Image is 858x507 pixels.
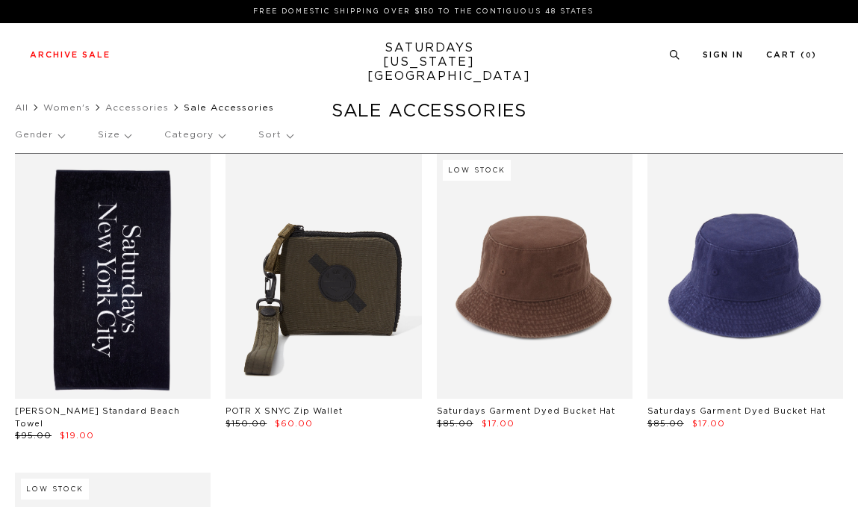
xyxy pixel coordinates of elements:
span: $60.00 [275,420,313,428]
div: Low Stock [21,479,89,500]
a: Sign In [703,51,744,59]
span: Sale Accessories [184,103,274,112]
a: Women's [43,103,90,112]
span: $85.00 [647,420,684,428]
a: Saturdays Garment Dyed Bucket Hat [647,407,826,415]
a: [PERSON_NAME] Standard Beach Towel [15,407,180,428]
a: Accessories [105,103,169,112]
a: Cart (0) [766,51,817,59]
p: Size [98,118,131,152]
span: $85.00 [437,420,473,428]
p: Sort [258,118,292,152]
a: SATURDAYS[US_STATE][GEOGRAPHIC_DATA] [367,41,491,84]
a: Saturdays Garment Dyed Bucket Hat [437,407,615,415]
p: Gender [15,118,64,152]
span: $95.00 [15,432,52,440]
small: 0 [806,52,812,59]
p: FREE DOMESTIC SHIPPING OVER $150 TO THE CONTIGUOUS 48 STATES [36,6,811,17]
span: $19.00 [60,432,94,440]
a: All [15,103,28,112]
a: Archive Sale [30,51,111,59]
div: Low Stock [443,160,511,181]
a: POTR X SNYC Zip Wallet [226,407,343,415]
span: $150.00 [226,420,267,428]
span: $17.00 [692,420,725,428]
span: $17.00 [482,420,515,428]
p: Category [164,118,225,152]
